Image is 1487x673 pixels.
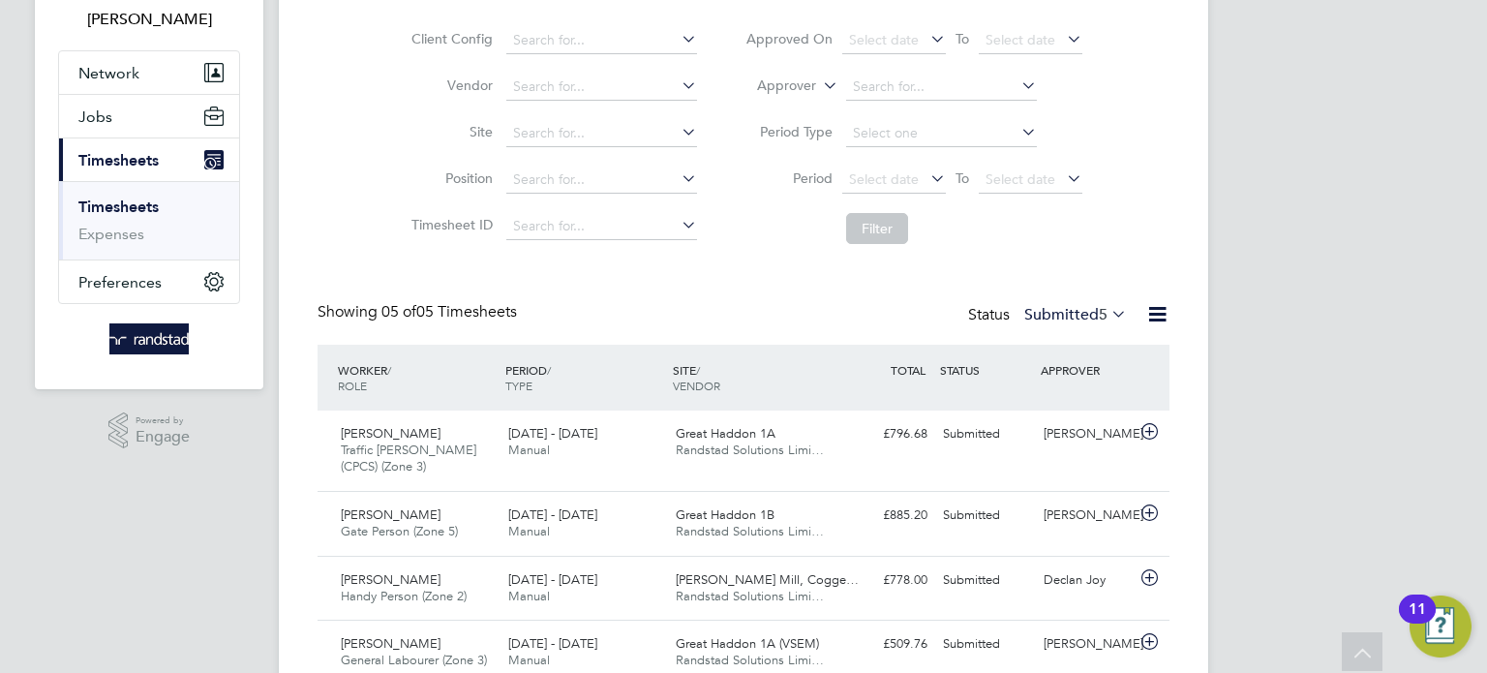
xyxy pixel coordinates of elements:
div: Declan Joy [1036,565,1137,597]
span: Gate Person (Zone 5) [341,523,458,539]
label: Timesheet ID [406,216,493,233]
span: Great Haddon 1A [676,425,775,442]
div: 11 [1409,609,1426,634]
label: Submitted [1024,305,1127,324]
span: Select date [986,170,1055,188]
input: Search for... [506,27,697,54]
span: [DATE] - [DATE] [508,635,597,652]
span: Handy Person (Zone 2) [341,588,467,604]
button: Preferences [59,260,239,303]
div: £885.20 [835,500,935,532]
span: [PERSON_NAME] [341,425,440,442]
span: Manual [508,588,550,604]
span: Network [78,64,139,82]
span: [DATE] - [DATE] [508,506,597,523]
label: Client Config [406,30,493,47]
span: [PERSON_NAME] [341,571,440,588]
span: Randstad Solutions Limi… [676,652,824,668]
span: Engage [136,429,190,445]
span: Manual [508,652,550,668]
label: Period Type [745,123,833,140]
span: [PERSON_NAME] [341,635,440,652]
span: / [547,362,551,378]
div: £509.76 [835,628,935,660]
div: £796.68 [835,418,935,450]
div: PERIOD [501,352,668,403]
span: General Labourer (Zone 3) [341,652,487,668]
span: Great Haddon 1B [676,506,774,523]
span: Select date [849,31,919,48]
div: Submitted [935,500,1036,532]
a: Expenses [78,225,144,243]
span: Timesheets [78,151,159,169]
label: Approver [729,76,816,96]
input: Search for... [506,120,697,147]
span: TOTAL [891,362,926,378]
span: / [387,362,391,378]
div: [PERSON_NAME] [1036,418,1137,450]
span: ROLE [338,378,367,393]
div: [PERSON_NAME] [1036,500,1137,532]
span: 05 Timesheets [381,302,517,321]
div: STATUS [935,352,1036,387]
button: Network [59,51,239,94]
span: To [950,166,975,191]
div: Status [968,302,1131,329]
label: Approved On [745,30,833,47]
span: 05 of [381,302,416,321]
button: Open Resource Center, 11 new notifications [1410,596,1472,658]
span: Jobs [78,107,112,126]
label: Position [406,169,493,187]
input: Select one [846,120,1037,147]
span: Preferences [78,273,162,291]
div: APPROVER [1036,352,1137,387]
span: Hollie Furby [58,8,240,31]
img: randstad-logo-retina.png [109,323,190,354]
span: TYPE [505,378,532,393]
span: [DATE] - [DATE] [508,425,597,442]
a: Powered byEngage [108,413,191,449]
span: Powered by [136,413,190,429]
label: Period [745,169,833,187]
div: £778.00 [835,565,935,597]
div: SITE [668,352,835,403]
button: Jobs [59,95,239,138]
span: 5 [1099,305,1108,324]
span: [PERSON_NAME] [341,506,440,523]
span: Traffic [PERSON_NAME] (CPCS) (Zone 3) [341,442,476,474]
span: Randstad Solutions Limi… [676,442,824,458]
div: WORKER [333,352,501,403]
div: Timesheets [59,181,239,260]
span: / [696,362,700,378]
span: Select date [849,170,919,188]
input: Search for... [506,213,697,240]
span: VENDOR [673,378,720,393]
div: Submitted [935,628,1036,660]
input: Search for... [506,74,697,101]
span: [PERSON_NAME] Mill, Cogge… [676,571,859,588]
button: Timesheets [59,138,239,181]
span: Manual [508,523,550,539]
label: Site [406,123,493,140]
span: Manual [508,442,550,458]
input: Search for... [506,167,697,194]
span: [DATE] - [DATE] [508,571,597,588]
span: Select date [986,31,1055,48]
span: Randstad Solutions Limi… [676,523,824,539]
span: Randstad Solutions Limi… [676,588,824,604]
div: Submitted [935,418,1036,450]
button: Filter [846,213,908,244]
div: Submitted [935,565,1036,597]
label: Vendor [406,76,493,94]
input: Search for... [846,74,1037,101]
span: To [950,26,975,51]
a: Timesheets [78,198,159,216]
a: Go to home page [58,323,240,354]
div: Showing [318,302,521,322]
div: [PERSON_NAME] [1036,628,1137,660]
span: Great Haddon 1A (VSEM) [676,635,819,652]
